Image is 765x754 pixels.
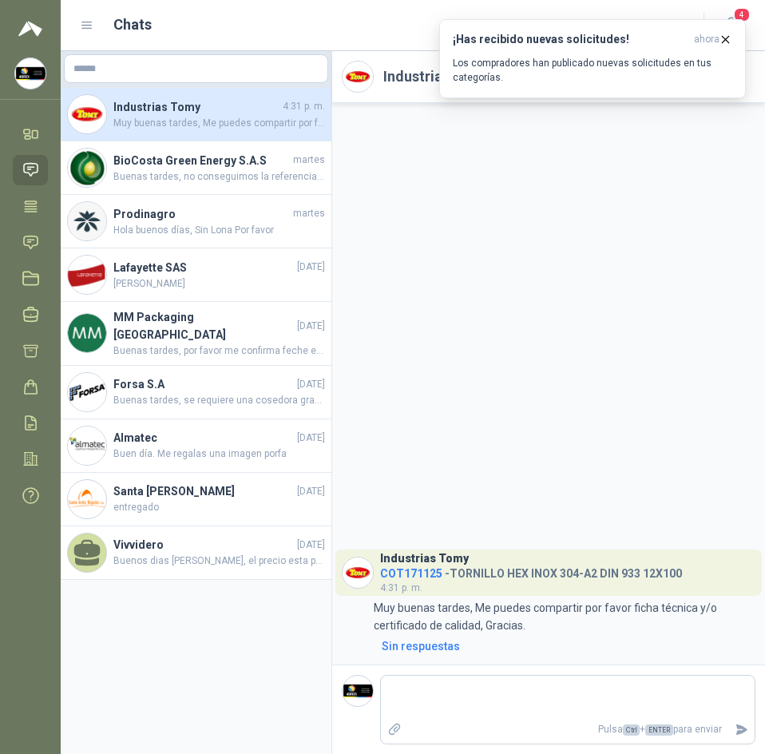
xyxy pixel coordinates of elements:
h4: MM Packaging [GEOGRAPHIC_DATA] [113,308,294,343]
h1: Chats [113,14,152,36]
span: Buenos dias [PERSON_NAME], el precio esta por 3 metros.. [113,554,325,569]
span: Buen día. Me regalas una imagen porfa [113,446,325,462]
a: Company LogoForsa S.A[DATE]Buenas tardes, se requiere una cosedora grande, Idustrial, pienso que ... [61,366,331,419]
span: ahora [694,33,719,46]
span: [DATE] [297,484,325,499]
span: Ctrl [623,724,640,736]
div: Sin respuestas [382,637,460,655]
img: Company Logo [68,427,106,465]
span: 4:31 p. m. [380,582,422,593]
label: Adjuntar archivos [381,716,408,744]
h3: Industrias Tomy [380,554,469,563]
h4: Almatec [113,429,294,446]
img: Company Logo [68,149,106,187]
img: Company Logo [68,202,106,240]
a: Company LogoBioCosta Green Energy S.A.SmartesBuenas tardes, no conseguimos la referencia de la pu... [61,141,331,195]
span: Buenas tardes, por favor me confirma feche estimada del llegada del equipo. gracias. [113,343,325,359]
span: Hola buenos días, Sin Lona Por favor [113,223,325,238]
span: [DATE] [297,431,325,446]
h4: Santa [PERSON_NAME] [113,482,294,500]
img: Company Logo [15,58,46,89]
h4: Forsa S.A [113,375,294,393]
img: Company Logo [68,256,106,294]
span: entregado [113,500,325,515]
img: Company Logo [343,62,373,92]
p: Los compradores han publicado nuevas solicitudes en tus categorías. [453,56,732,85]
button: Enviar [728,716,755,744]
a: Vivvidero[DATE]Buenos dias [PERSON_NAME], el precio esta por 3 metros.. [61,526,331,580]
span: 4:31 p. m. [283,99,325,114]
span: ENTER [645,724,673,736]
h4: - TORNILLO HEX INOX 304-A2 DIN 933 12X100 [380,563,682,578]
img: Logo peakr [18,19,42,38]
span: Muy buenas tardes, Me puedes compartir por favor ficha técnica y/o certificado de calidad, Gracias. [113,116,325,131]
span: Buenas tardes, no conseguimos la referencia de la pulidora adjunto foto de herramienta. Por favor... [113,169,325,185]
img: Company Logo [68,373,106,411]
span: [DATE] [297,377,325,392]
span: [DATE] [297,319,325,334]
h4: Vivvidero [113,536,294,554]
a: Sin respuestas [379,637,755,655]
span: martes [293,153,325,168]
span: 4 [733,7,751,22]
a: Company LogoSanta [PERSON_NAME][DATE]entregado [61,473,331,526]
img: Company Logo [68,480,106,518]
img: Company Logo [343,676,373,706]
button: 4 [717,11,746,40]
h4: BioCosta Green Energy S.A.S [113,152,290,169]
h3: ¡Has recibido nuevas solicitudes! [453,33,688,46]
a: Company LogoMM Packaging [GEOGRAPHIC_DATA][DATE]Buenas tardes, por favor me confirma feche estima... [61,302,331,366]
img: Company Logo [343,558,373,588]
p: Pulsa + para enviar [408,716,729,744]
span: [DATE] [297,260,325,275]
span: Buenas tardes, se requiere una cosedora grande, Idustrial, pienso que la cotizada no es lo que ne... [113,393,325,408]
button: ¡Has recibido nuevas solicitudes!ahora Los compradores han publicado nuevas solicitudes en tus ca... [439,19,746,98]
h4: Industrias Tomy [113,98,279,116]
img: Company Logo [68,95,106,133]
a: Company LogoLafayette SAS[DATE][PERSON_NAME] [61,248,331,302]
span: [PERSON_NAME] [113,276,325,292]
img: Company Logo [68,314,106,352]
span: COT171125 [380,567,442,580]
a: Company LogoAlmatec[DATE]Buen día. Me regalas una imagen porfa [61,419,331,473]
h4: Lafayette SAS [113,259,294,276]
span: martes [293,206,325,221]
h4: Prodinagro [113,205,290,223]
a: Company LogoProdinagromartesHola buenos días, Sin Lona Por favor [61,195,331,248]
p: Muy buenas tardes, Me puedes compartir por favor ficha técnica y/o certificado de calidad, Gracias. [374,599,755,634]
a: Company LogoIndustrias Tomy4:31 p. m.Muy buenas tardes, Me puedes compartir por favor ficha técni... [61,88,331,141]
span: [DATE] [297,538,325,553]
h2: Industrias Tomy [383,65,490,88]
